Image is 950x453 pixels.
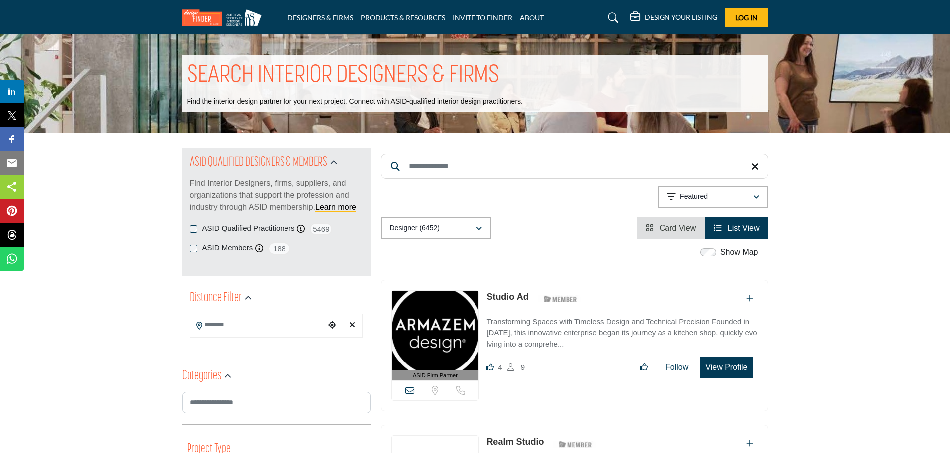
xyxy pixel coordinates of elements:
button: Designer (6452) [381,217,491,239]
button: Like listing [633,358,654,377]
div: Followers [507,362,525,373]
a: Search [598,10,625,26]
h5: DESIGN YOUR LISTING [645,13,717,22]
img: Studio Ad [392,291,479,370]
p: Find the interior design partner for your next project. Connect with ASID-qualified interior desi... [187,97,523,107]
a: ABOUT [520,13,544,22]
button: Log In [725,8,768,27]
p: Transforming Spaces with Timeless Design and Technical Precision Founded in [DATE], this innovati... [486,316,758,350]
li: Card View [637,217,705,239]
input: ASID Qualified Practitioners checkbox [190,225,197,233]
span: Card View [660,224,696,232]
a: Add To List [746,439,753,448]
h1: SEARCH INTERIOR DESIGNERS & FIRMS [187,60,499,91]
p: Studio Ad [486,290,528,304]
img: Site Logo [182,9,267,26]
h2: Distance Filter [190,289,242,307]
a: Learn more [315,203,356,211]
h2: ASID QUALIFIED DESIGNERS & MEMBERS [190,154,327,172]
span: Log In [735,13,758,22]
a: Add To List [746,294,753,303]
a: View List [714,224,759,232]
span: 4 [498,363,502,371]
input: Search Category [182,392,371,413]
div: Choose your current location [325,315,340,336]
a: INVITE TO FINDER [453,13,512,22]
input: Search Keyword [381,154,768,179]
input: ASID Members checkbox [190,245,197,252]
input: Search Location [190,315,325,335]
label: ASID Qualified Practitioners [202,223,295,234]
a: Transforming Spaces with Timeless Design and Technical Precision Founded in [DATE], this innovati... [486,310,758,350]
a: View Card [646,224,696,232]
h2: Categories [182,367,221,385]
label: Show Map [720,246,758,258]
p: Designer (6452) [390,223,440,233]
li: List View [705,217,768,239]
img: ASID Members Badge Icon [553,438,598,450]
a: Realm Studio [486,437,544,447]
button: Follow [659,358,695,377]
a: PRODUCTS & RESOURCES [361,13,445,22]
span: 188 [268,242,290,255]
img: ASID Members Badge Icon [538,293,583,305]
div: Clear search location [345,315,360,336]
p: Featured [680,192,708,202]
i: Likes [486,363,494,371]
p: Realm Studio [486,435,544,449]
button: Featured [658,186,768,208]
p: Find Interior Designers, firms, suppliers, and organizations that support the profession and indu... [190,178,363,213]
button: View Profile [700,357,753,378]
label: ASID Members [202,242,253,254]
span: List View [728,224,760,232]
span: ASID Firm Partner [413,371,458,380]
span: 9 [521,363,525,371]
a: Studio Ad [486,292,528,302]
div: DESIGN YOUR LISTING [630,12,717,24]
span: 5469 [310,223,332,235]
a: ASID Firm Partner [392,291,479,381]
a: DESIGNERS & FIRMS [287,13,353,22]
